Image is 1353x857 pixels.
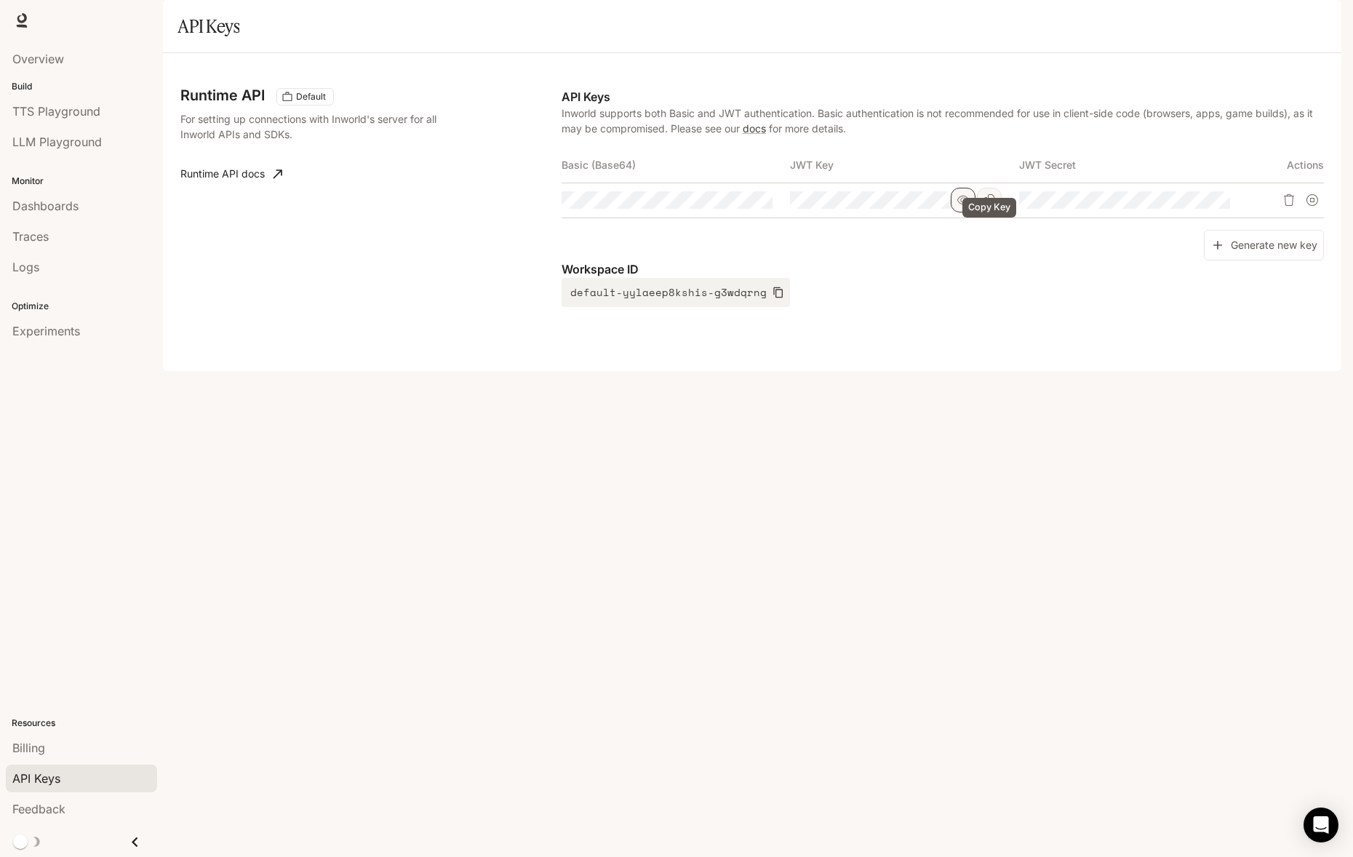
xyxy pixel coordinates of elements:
[55,86,130,95] div: Domain Overview
[962,198,1016,218] div: Copy Key
[41,23,71,35] div: v 4.0.25
[161,86,245,95] div: Keywords by Traffic
[1301,188,1324,212] button: Suspend API key
[290,90,332,103] span: Default
[38,38,103,49] div: Domain: [URL]
[562,105,1324,136] p: Inworld supports both Basic and JWT authentication. Basic authentication is not recommended for u...
[562,278,790,307] button: default-yylaeep8kshis-g3wdqrng
[1277,188,1301,212] button: Delete API key
[39,84,51,96] img: tab_domain_overview_orange.svg
[276,88,334,105] div: These keys will apply to your current workspace only
[1204,230,1324,261] button: Generate new key
[177,12,239,41] h1: API Keys
[562,88,1324,105] p: API Keys
[977,188,1002,212] button: Copy Key
[180,88,265,103] h3: Runtime API
[23,38,35,49] img: website_grey.svg
[175,159,288,188] a: Runtime API docs
[790,148,1018,183] th: JWT Key
[1248,148,1324,183] th: Actions
[1019,148,1248,183] th: JWT Secret
[562,260,1324,278] p: Workspace ID
[180,111,458,142] p: For setting up connections with Inworld's server for all Inworld APIs and SDKs.
[1304,808,1338,842] div: Open Intercom Messenger
[23,23,35,35] img: logo_orange.svg
[743,122,766,135] a: docs
[145,84,156,96] img: tab_keywords_by_traffic_grey.svg
[562,148,790,183] th: Basic (Base64)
